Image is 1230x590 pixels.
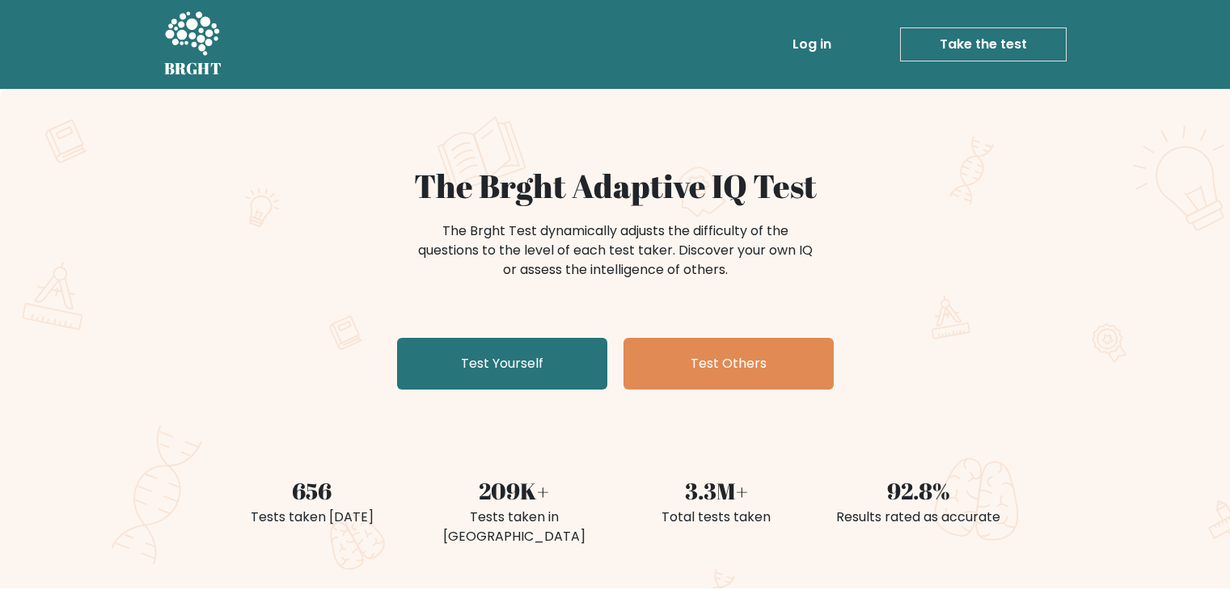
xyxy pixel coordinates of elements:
div: The Brght Test dynamically adjusts the difficulty of the questions to the level of each test take... [413,221,818,280]
div: 656 [221,474,404,508]
a: Take the test [900,27,1067,61]
h5: BRGHT [164,59,222,78]
div: Results rated as accurate [827,508,1010,527]
div: Tests taken in [GEOGRAPHIC_DATA] [423,508,606,546]
div: 3.3M+ [625,474,808,508]
a: Test Yourself [397,338,607,390]
a: Log in [786,28,838,61]
div: Total tests taken [625,508,808,527]
div: Tests taken [DATE] [221,508,404,527]
div: 92.8% [827,474,1010,508]
a: BRGHT [164,6,222,82]
h1: The Brght Adaptive IQ Test [221,166,1010,205]
a: Test Others [623,338,834,390]
div: 209K+ [423,474,606,508]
